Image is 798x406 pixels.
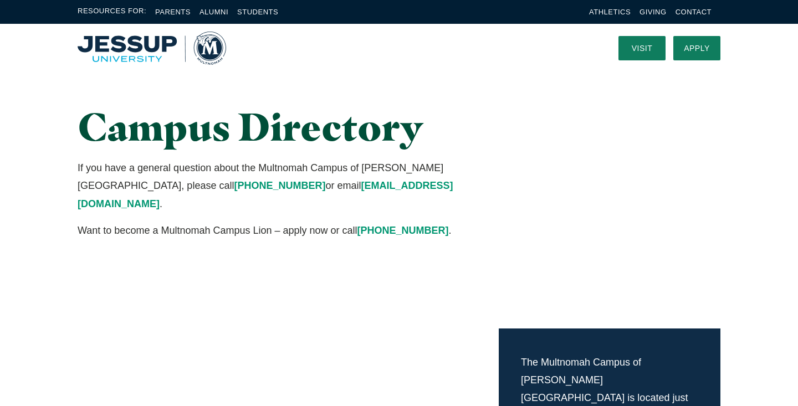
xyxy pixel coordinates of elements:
[618,36,666,60] a: Visit
[78,32,226,65] a: Home
[155,8,191,16] a: Parents
[78,180,453,209] a: [EMAIL_ADDRESS][DOMAIN_NAME]
[357,225,449,236] a: [PHONE_NUMBER]
[676,8,712,16] a: Contact
[673,36,720,60] a: Apply
[78,105,499,148] h1: Campus Directory
[589,8,631,16] a: Athletics
[237,8,278,16] a: Students
[640,8,667,16] a: Giving
[78,32,226,65] img: Multnomah University Logo
[234,180,325,191] a: [PHONE_NUMBER]
[78,222,499,239] p: Want to become a Multnomah Campus Lion – apply now or call .
[78,6,146,18] span: Resources For:
[199,8,228,16] a: Alumni
[78,159,499,213] p: If you have a general question about the Multnomah Campus of [PERSON_NAME][GEOGRAPHIC_DATA], plea...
